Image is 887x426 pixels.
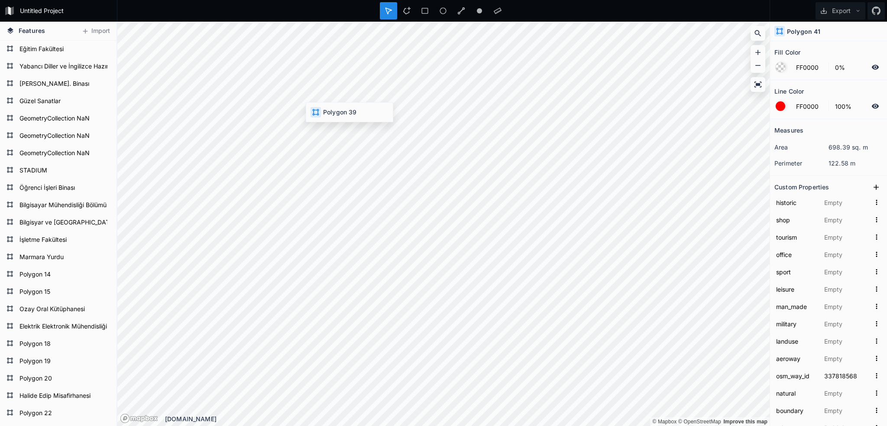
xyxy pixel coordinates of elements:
dd: 698.39 sq. m [829,143,883,152]
input: Name [774,213,818,226]
input: Empty [822,317,871,330]
input: Name [774,352,818,365]
dd: 122.58 m [829,159,883,168]
input: Name [774,317,818,330]
dt: area [774,143,829,152]
a: Mapbox logo [120,413,158,423]
input: Empty [822,369,871,382]
input: Empty [822,231,871,244]
input: Empty [822,404,871,417]
button: Export [816,2,865,20]
h2: Measures [774,124,803,137]
a: Mapbox [652,419,677,425]
div: [DOMAIN_NAME] [165,414,770,423]
input: Name [774,404,818,417]
h2: Line Color [774,85,804,98]
input: Name [774,231,818,244]
input: Empty [822,283,871,296]
a: Map feedback [723,419,767,425]
input: Empty [822,265,871,278]
input: Name [774,196,818,209]
input: Name [774,265,818,278]
input: Name [774,300,818,313]
input: Name [774,335,818,348]
h4: Polygon 41 [787,27,820,36]
input: Empty [822,387,871,400]
input: Name [774,387,818,400]
input: Empty [822,300,871,313]
input: Name [774,369,818,382]
input: Empty [822,196,871,209]
input: Name [774,283,818,296]
button: Import [77,24,114,38]
a: OpenStreetMap [678,419,721,425]
input: Name [774,248,818,261]
h2: Custom Properties [774,180,829,194]
span: Features [19,26,45,35]
h2: Fill Color [774,46,800,59]
input: Empty [822,213,871,226]
input: Empty [822,248,871,261]
input: Empty [822,352,871,365]
dt: perimeter [774,159,829,168]
input: Empty [822,335,871,348]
